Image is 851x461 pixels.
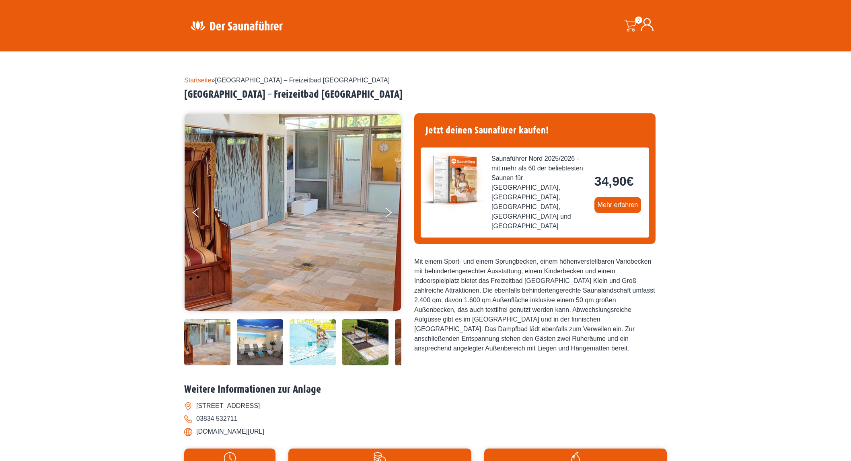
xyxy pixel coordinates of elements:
[635,16,642,24] span: 0
[421,120,649,141] h4: Jetzt deinen Saunafürer kaufen!
[594,174,634,188] bdi: 34,90
[184,425,667,438] li: [DOMAIN_NAME][URL]
[594,197,641,213] a: Mehr erfahren
[215,77,390,84] span: [GEOGRAPHIC_DATA] – Freizeitbad [GEOGRAPHIC_DATA]
[414,257,656,353] div: Mit einem Sport- und einem Sprungbecken, einem höhenverstellbaren Variobecken mit behindertengere...
[184,412,667,425] li: 03834 532711
[384,204,404,224] button: Next
[184,383,667,396] h2: Weitere Informationen zur Anlage
[193,204,213,224] button: Previous
[184,400,667,412] li: [STREET_ADDRESS]
[184,77,390,84] span: »
[421,148,485,212] img: der-saunafuehrer-2025-nord.jpg
[491,154,588,231] span: Saunaführer Nord 2025/2026 - mit mehr als 60 der beliebtesten Saunen für [GEOGRAPHIC_DATA], [GEOG...
[184,77,212,84] a: Startseite
[627,174,634,188] span: €
[184,88,667,101] h2: [GEOGRAPHIC_DATA] – Freizeitbad [GEOGRAPHIC_DATA]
